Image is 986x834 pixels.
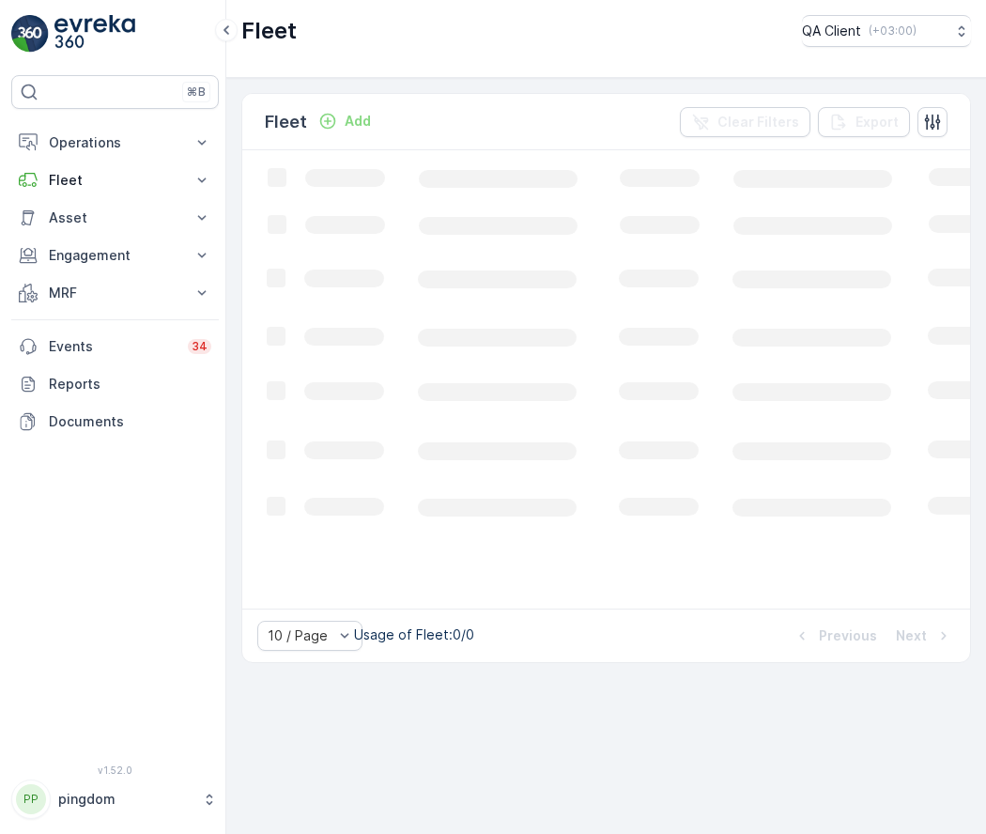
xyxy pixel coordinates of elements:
[717,113,799,131] p: Clear Filters
[49,171,181,190] p: Fleet
[265,109,307,135] p: Fleet
[802,15,971,47] button: QA Client(+03:00)
[49,208,181,227] p: Asset
[11,15,49,53] img: logo
[11,365,219,403] a: Reports
[11,237,219,274] button: Engagement
[11,162,219,199] button: Fleet
[49,412,211,431] p: Documents
[354,625,474,644] p: Usage of Fleet : 0/0
[49,375,211,394] p: Reports
[896,626,927,645] p: Next
[192,339,208,354] p: 34
[855,113,899,131] p: Export
[819,626,877,645] p: Previous
[680,107,810,137] button: Clear Filters
[818,107,910,137] button: Export
[791,625,879,647] button: Previous
[11,403,219,440] a: Documents
[11,764,219,776] span: v 1.52.0
[345,112,371,131] p: Add
[49,337,177,356] p: Events
[311,110,378,132] button: Add
[16,784,46,814] div: PP
[11,124,219,162] button: Operations
[894,625,955,647] button: Next
[54,15,135,53] img: logo_light-DOdMpM7g.png
[802,22,861,40] p: QA Client
[49,133,181,152] p: Operations
[869,23,917,39] p: ( +03:00 )
[49,246,181,265] p: Engagement
[11,274,219,312] button: MRF
[11,780,219,819] button: PPpingdom
[11,328,219,365] a: Events34
[11,199,219,237] button: Asset
[49,284,181,302] p: MRF
[58,790,193,809] p: pingdom
[241,16,297,46] p: Fleet
[187,85,206,100] p: ⌘B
